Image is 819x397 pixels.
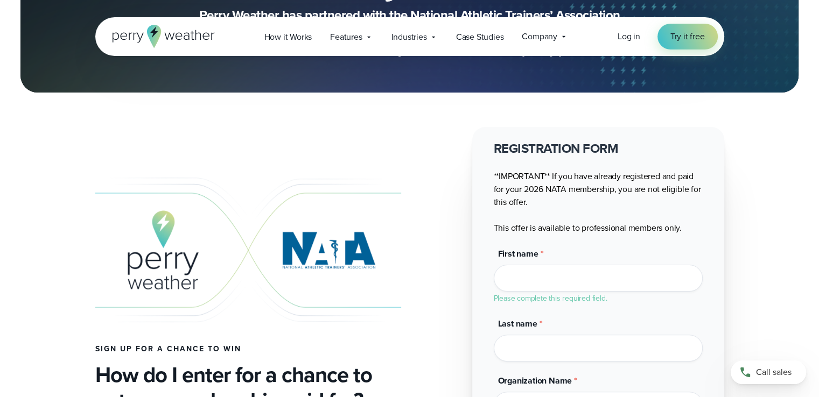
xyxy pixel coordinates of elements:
a: Log in [618,30,640,43]
h4: Sign up for a chance to win [95,345,401,353]
a: How it Works [255,26,321,48]
label: Please complete this required field. [494,293,607,304]
span: How it Works [264,31,312,44]
span: Organization Name [498,374,572,387]
a: Case Studies [447,26,513,48]
p: Perry Weather has partnered with the National Athletic Trainers’ Association to sponsor $50,000 i... [194,6,625,58]
span: Features [330,31,362,44]
div: **IMPORTANT** If you have already registered and paid for your 2026 NATA membership, you are not ... [494,140,703,235]
span: Try it free [670,30,705,43]
a: Try it free [657,24,718,49]
span: Case Studies [456,31,504,44]
span: Call sales [756,366,792,379]
span: Industries [391,31,427,44]
span: Last name [498,317,537,330]
span: Company [522,30,557,43]
span: First name [498,247,538,260]
strong: REGISTRATION FORM [494,139,619,158]
a: Call sales [731,360,806,384]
